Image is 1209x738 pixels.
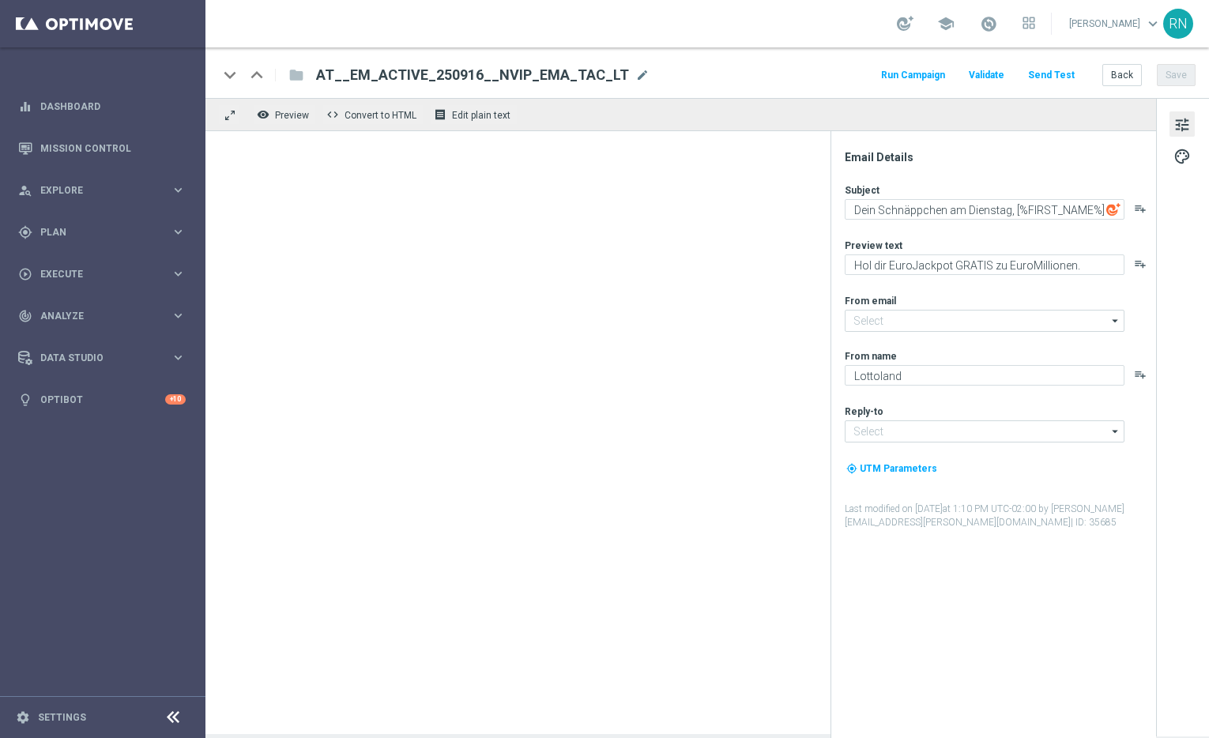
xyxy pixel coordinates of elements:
i: track_changes [18,309,32,323]
i: play_circle_outline [18,267,32,281]
button: lightbulb Optibot +10 [17,393,186,406]
button: receipt Edit plain text [430,104,518,125]
div: Optibot [18,378,186,420]
button: playlist_add [1134,202,1147,215]
i: gps_fixed [18,225,32,239]
span: Edit plain text [452,110,510,121]
label: Reply-to [845,405,883,418]
button: track_changes Analyze keyboard_arrow_right [17,310,186,322]
div: Explore [18,183,171,198]
span: Plan [40,228,171,237]
span: UTM Parameters [860,463,937,474]
i: person_search [18,183,32,198]
i: equalizer [18,100,32,114]
span: Data Studio [40,353,171,363]
span: Convert to HTML [345,110,416,121]
label: From email [845,295,896,307]
button: my_location UTM Parameters [845,460,939,477]
div: Email Details [845,150,1154,164]
i: keyboard_arrow_right [171,308,186,323]
span: keyboard_arrow_down [1144,15,1162,32]
i: my_location [846,463,857,474]
span: Validate [969,70,1004,81]
img: optiGenie.svg [1106,202,1120,217]
button: playlist_add [1134,258,1147,270]
div: Analyze [18,309,171,323]
span: code [326,108,339,121]
button: Save [1157,64,1196,86]
label: Subject [845,184,879,197]
i: keyboard_arrow_right [171,224,186,239]
i: keyboard_arrow_right [171,350,186,365]
input: Select [845,310,1124,332]
i: receipt [434,108,446,121]
span: tune [1173,115,1191,135]
span: Execute [40,269,171,279]
a: Mission Control [40,127,186,169]
button: code Convert to HTML [322,104,424,125]
div: Dashboard [18,85,186,127]
input: Select [845,420,1124,442]
button: playlist_add [1134,368,1147,381]
i: lightbulb [18,393,32,407]
button: equalizer Dashboard [17,100,186,113]
a: [PERSON_NAME]keyboard_arrow_down [1068,12,1163,36]
button: play_circle_outline Execute keyboard_arrow_right [17,268,186,281]
label: From name [845,350,897,363]
button: Validate [966,65,1007,86]
button: Send Test [1026,65,1077,86]
span: AT__EM_ACTIVE_250916__NVIP_EMA_TAC_LT [316,66,629,85]
label: Preview text [845,239,902,252]
button: palette [1169,143,1195,168]
i: keyboard_arrow_right [171,266,186,281]
i: remove_red_eye [257,108,269,121]
button: Back [1102,64,1142,86]
i: arrow_drop_down [1108,311,1124,331]
span: Explore [40,186,171,195]
i: arrow_drop_down [1108,421,1124,442]
div: Plan [18,225,171,239]
label: Last modified on [DATE] at 1:10 PM UTC-02:00 by [PERSON_NAME][EMAIL_ADDRESS][PERSON_NAME][DOMAIN_... [845,503,1154,529]
span: school [937,15,955,32]
a: Settings [38,713,86,722]
i: settings [16,710,30,725]
div: Execute [18,267,171,281]
span: palette [1173,146,1191,167]
button: Run Campaign [879,65,947,86]
span: mode_edit [635,68,650,82]
a: Optibot [40,378,165,420]
div: Data Studio [18,351,171,365]
button: Data Studio keyboard_arrow_right [17,352,186,364]
button: gps_fixed Plan keyboard_arrow_right [17,226,186,239]
span: Analyze [40,311,171,321]
div: +10 [165,394,186,405]
i: keyboard_arrow_right [171,183,186,198]
div: Mission Control [18,127,186,169]
span: | ID: 35685 [1071,517,1117,528]
span: Preview [275,110,309,121]
button: tune [1169,111,1195,137]
button: remove_red_eye Preview [253,104,316,125]
button: Mission Control [17,142,186,155]
button: person_search Explore keyboard_arrow_right [17,184,186,197]
div: RN [1163,9,1193,39]
a: Dashboard [40,85,186,127]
